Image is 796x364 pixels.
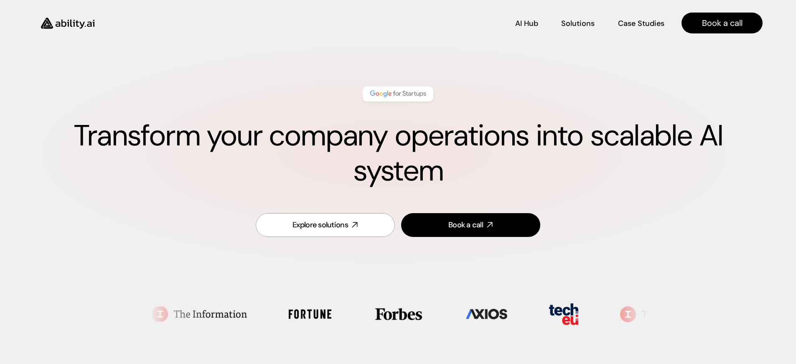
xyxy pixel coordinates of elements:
h1: Transform your company operations into scalable AI system [33,118,763,188]
a: Book a call [401,213,540,237]
a: Book a call [682,13,763,33]
p: AI Hub [515,18,538,29]
a: Solutions [561,16,595,31]
nav: Main navigation [106,13,763,33]
a: Explore solutions [256,213,395,237]
p: Solutions [561,18,595,29]
div: Explore solutions [292,220,348,230]
p: Book a call [702,17,743,29]
p: Case Studies [618,18,664,29]
div: Book a call [448,220,483,230]
a: Case Studies [618,16,665,31]
a: AI Hub [515,16,538,31]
